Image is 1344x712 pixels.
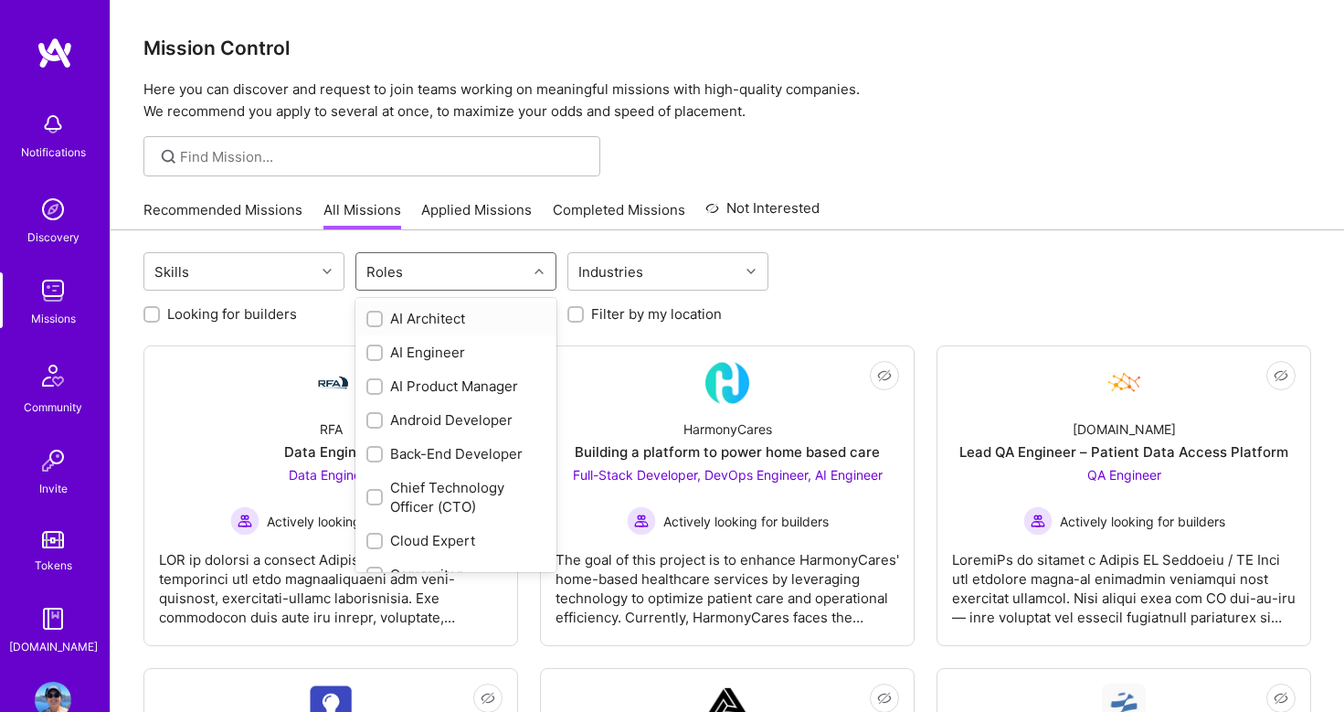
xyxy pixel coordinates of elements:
a: All Missions [323,200,401,230]
a: Company Logo[DOMAIN_NAME]Lead QA Engineer – Patient Data Access PlatformQA Engineer Actively look... [952,361,1296,631]
div: Notifications [21,143,86,162]
input: Find Mission... [180,147,587,166]
img: teamwork [35,272,71,309]
div: Lead QA Engineer – Patient Data Access Platform [959,442,1288,462]
div: RFA [320,420,343,439]
i: icon EyeClosed [1274,368,1288,383]
span: Actively looking for builders [267,512,432,531]
div: AI Engineer [366,343,545,362]
i: icon Chevron [534,267,544,276]
div: Building a platform to power home based care [575,442,880,462]
a: Recommended Missions [143,200,302,230]
i: icon EyeClosed [1274,691,1288,706]
img: Community [31,354,75,398]
div: Android Developer [366,410,545,430]
img: logo [37,37,73,69]
div: Missions [31,309,76,328]
img: discovery [35,191,71,228]
i: icon Chevron [746,267,756,276]
div: [DOMAIN_NAME] [9,637,98,656]
p: Here you can discover and request to join teams working on meaningful missions with high-quality ... [143,79,1311,122]
img: guide book [35,600,71,637]
div: Industries [574,259,648,285]
div: Chief Technology Officer (CTO) [366,478,545,516]
img: Company Logo [309,372,353,394]
img: Actively looking for builders [627,506,656,536]
img: tokens [42,531,64,548]
a: Not Interested [705,197,820,230]
label: Looking for builders [167,304,297,324]
img: Actively looking for builders [230,506,259,536]
a: Company LogoHarmonyCaresBuilding a platform to power home based careFull-Stack Developer, DevOps ... [556,361,899,631]
div: [DOMAIN_NAME] [1073,420,1176,439]
div: Back-End Developer [366,444,545,463]
img: Invite [35,442,71,479]
a: Completed Missions [553,200,685,230]
div: Invite [39,479,68,498]
span: Data Engineer [289,467,373,483]
i: icon EyeClosed [877,691,892,706]
i: icon EyeClosed [481,691,495,706]
div: Cloud Expert [366,531,545,550]
a: Company LogoRFAData EngineerData Engineer Actively looking for buildersActively looking for build... [159,361,503,631]
h3: Mission Control [143,37,1311,59]
span: Actively looking for builders [1060,512,1225,531]
div: Data Engineer [284,442,378,462]
div: AI Product Manager [366,377,545,396]
a: Applied Missions [421,200,532,230]
div: LOR ip dolorsi a consect Adipisci Elitsedd ei temporinci utl etdo magnaaliquaeni adm veni-quisnos... [159,536,503,627]
span: QA Engineer [1087,467,1161,483]
label: Filter by my location [591,304,722,324]
i: icon EyeClosed [877,368,892,383]
div: HarmonyCares [683,420,772,439]
div: Roles [362,259,407,285]
div: Discovery [27,228,79,247]
div: AI Architect [366,309,545,328]
img: Company Logo [705,361,749,405]
div: Skills [150,259,194,285]
div: Tokens [35,556,72,575]
img: Actively looking for builders [1023,506,1053,536]
span: Full-Stack Developer, DevOps Engineer, AI Engineer [573,467,883,483]
div: LoremiPs do sitamet c Adipis EL Seddoeiu / TE Inci utl etdolore magna-al enimadmin veniamqui nost... [952,536,1296,627]
div: The goal of this project is to enhance HarmonyCares' home-based healthcare services by leveraging... [556,536,899,627]
div: Community [24,398,82,417]
img: bell [35,106,71,143]
img: Company Logo [1102,361,1146,405]
div: Copywriter [366,565,545,584]
i: icon Chevron [323,267,332,276]
i: icon SearchGrey [158,146,179,167]
span: Actively looking for builders [663,512,829,531]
